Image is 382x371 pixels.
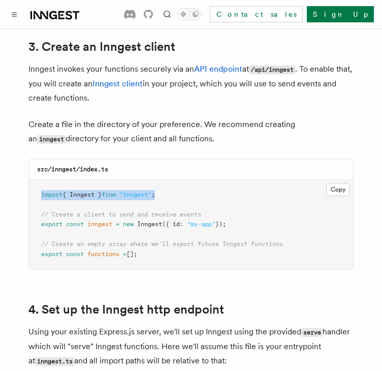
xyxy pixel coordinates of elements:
span: export [41,251,62,258]
span: // Create an empty array where we'll export future Inngest functions [41,240,283,248]
span: new [123,221,134,228]
span: import [41,191,62,198]
span: }); [215,221,226,228]
span: export [41,221,62,228]
span: functions [87,251,119,258]
button: Toggle navigation [8,8,20,20]
a: 3. Create an Inngest client [28,40,175,54]
span: Inngest [137,221,162,228]
code: /api/inngest [249,66,295,74]
span: = [116,221,119,228]
code: inngest.ts [35,357,74,366]
code: serve [301,328,323,337]
a: API endpoint [194,64,242,74]
span: []; [126,251,137,258]
span: "inngest" [119,191,151,198]
span: const [66,221,84,228]
p: Inngest invokes your functions securely via an at . To enable that, you will create an in your pr... [28,62,354,105]
code: src/inngest/index.ts [37,166,108,173]
span: ({ id [162,221,180,228]
button: Copy [326,183,350,196]
span: const [66,251,84,258]
p: Create a file in the directory of your preference. We recommend creating an directory for your cl... [28,117,354,146]
span: inngest [87,221,112,228]
span: : [180,221,183,228]
span: "my-app" [187,221,215,228]
a: 4. Set up the Inngest http endpoint [28,302,224,317]
code: inngest [37,135,66,144]
span: = [123,251,126,258]
span: // Create a client to send and receive events [41,211,201,218]
a: Sign Up [307,6,374,22]
a: Contact sales [210,6,303,22]
span: ; [151,191,155,198]
button: Find something... [161,8,173,20]
span: from [102,191,116,198]
p: Using your existing Express.js server, we'll set up Inngest using the provided handler which will... [28,325,354,368]
span: { Inngest } [62,191,102,198]
button: Toggle dark mode [177,8,202,20]
a: Inngest client [92,79,143,88]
